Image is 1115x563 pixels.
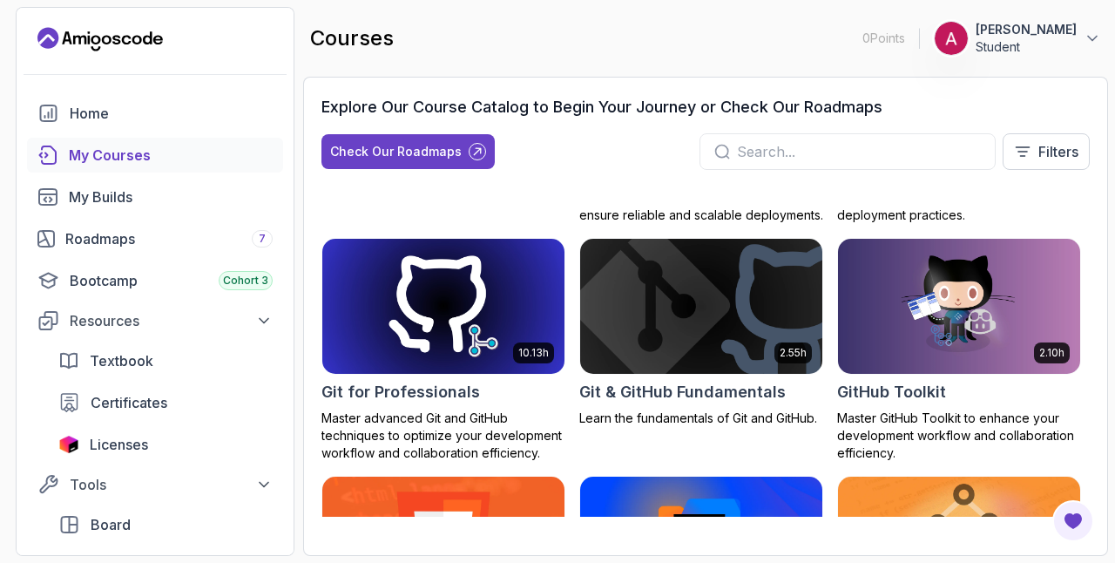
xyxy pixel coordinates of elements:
span: Licenses [90,434,148,455]
p: Student [976,38,1077,56]
a: textbook [48,343,283,378]
div: Home [70,103,273,124]
button: user profile image[PERSON_NAME]Student [934,21,1101,56]
span: 7 [259,232,266,246]
a: Git for Professionals card10.13hGit for ProfessionalsMaster advanced Git and GitHub techniques to... [321,238,565,463]
a: builds [27,180,283,214]
img: jetbrains icon [58,436,79,453]
a: licenses [48,427,283,462]
button: Check Our Roadmaps [321,134,495,169]
span: Textbook [90,350,153,371]
p: Learn the fundamentals of Git and GitHub. [579,410,823,427]
h2: GitHub Toolkit [837,380,946,404]
div: Bootcamp [70,270,273,291]
h2: courses [310,24,394,52]
button: Open Feedback Button [1052,500,1094,542]
p: 10.13h [518,346,549,360]
span: Certificates [91,392,167,413]
div: Resources [70,310,273,331]
img: Git for Professionals card [322,239,564,375]
input: Search... [737,141,981,162]
p: Master advanced Git and GitHub techniques to optimize your development workflow and collaboration... [321,410,565,462]
button: Tools [27,469,283,500]
p: 2.55h [780,346,807,360]
p: 0 Points [862,30,905,47]
img: GitHub Toolkit card [838,239,1080,375]
div: Roadmaps [65,228,273,249]
h3: Explore Our Course Catalog to Begin Your Journey or Check Our Roadmaps [321,95,882,119]
a: roadmaps [27,221,283,256]
a: GitHub Toolkit card2.10hGitHub ToolkitMaster GitHub Toolkit to enhance your development workflow ... [837,238,1081,463]
div: Tools [70,474,273,495]
h2: Git for Professionals [321,380,480,404]
h2: Git & GitHub Fundamentals [579,380,786,404]
div: Check Our Roadmaps [330,143,462,160]
p: [PERSON_NAME] [976,21,1077,38]
button: Filters [1003,133,1090,170]
span: Cohort 3 [223,274,268,288]
button: Resources [27,305,283,336]
a: courses [27,138,283,173]
p: Filters [1038,141,1078,162]
div: My Builds [69,187,273,207]
img: Git & GitHub Fundamentals card [574,235,828,377]
p: Master GitHub Toolkit to enhance your development workflow and collaboration efficiency. [837,410,1081,462]
a: bootcamp [27,263,283,298]
p: 2.10h [1039,346,1064,360]
a: home [27,96,283,131]
div: My Courses [69,145,273,166]
a: Git & GitHub Fundamentals card2.55hGit & GitHub FundamentalsLearn the fundamentals of Git and Git... [579,238,823,428]
a: board [48,507,283,542]
a: Landing page [37,25,163,53]
a: certificates [48,385,283,420]
span: Board [91,514,131,535]
img: user profile image [935,22,968,55]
